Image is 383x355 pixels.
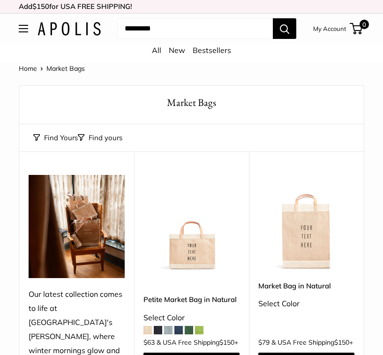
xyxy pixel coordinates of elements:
h1: Market Bags [33,95,350,110]
div: Select Color [258,297,354,311]
button: Open menu [19,25,28,32]
img: Market Bag in Natural [258,175,354,271]
a: Market Bag in Natural [258,280,354,291]
span: Market Bags [46,64,85,73]
nav: Breadcrumb [19,62,85,75]
span: $150 [219,338,234,347]
button: Filter collection [78,131,122,144]
span: & USA Free Shipping + [271,339,353,346]
button: Search [273,18,296,39]
span: 0 [360,20,369,29]
span: $79 [258,338,270,347]
a: Petite Market Bag in NaturalPetite Market Bag in Natural [143,175,240,271]
span: $150 [32,2,49,11]
a: New [169,45,185,55]
div: Select Color [143,311,240,325]
a: Petite Market Bag in Natural [143,294,240,305]
a: My Account [313,23,346,34]
span: $150 [334,338,349,347]
a: Home [19,64,37,73]
button: Find Yours [33,131,78,144]
img: Apolis [38,22,101,36]
a: Market Bag in NaturalMarket Bag in Natural [258,175,354,271]
input: Search... [117,18,273,39]
a: All [152,45,161,55]
img: Our latest collection comes to life at UK's Estelle Manor, where winter mornings glow and the hol... [29,175,125,278]
span: $63 [143,338,155,347]
a: Bestsellers [193,45,231,55]
a: 0 [351,23,362,34]
img: Petite Market Bag in Natural [143,175,240,271]
span: & USA Free Shipping + [157,339,238,346]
